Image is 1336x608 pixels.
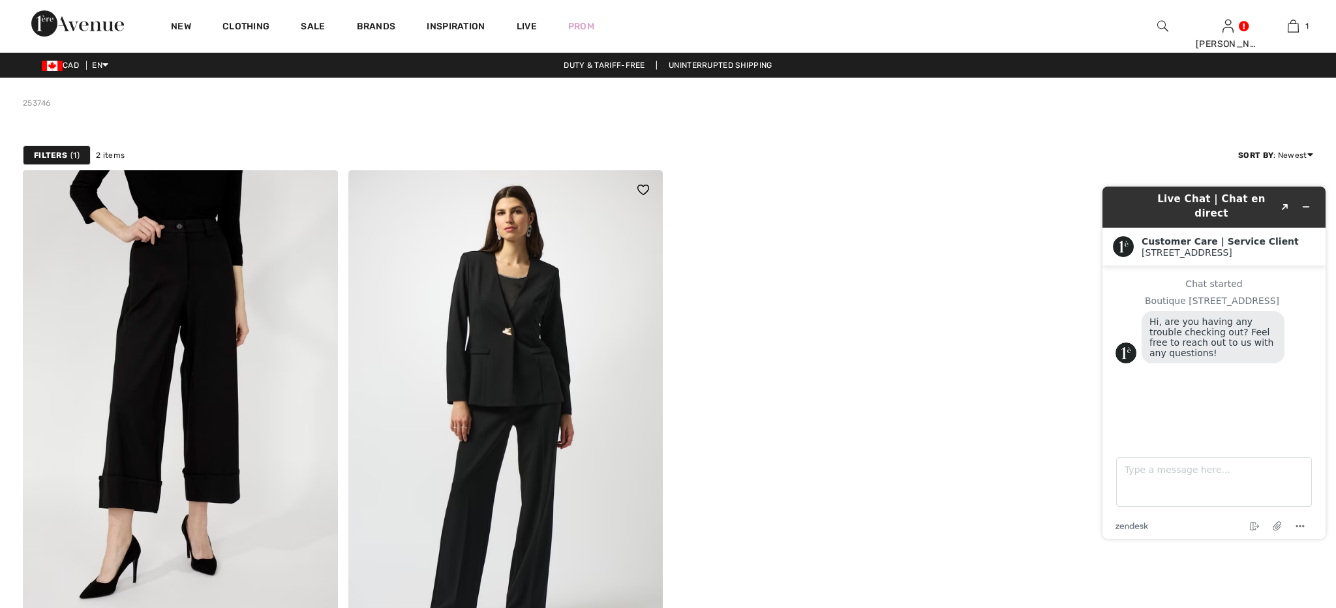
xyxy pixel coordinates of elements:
a: New [171,21,191,35]
span: Chat [31,9,57,21]
div: [PERSON_NAME] [1196,37,1260,51]
a: Prom [568,20,594,33]
a: Brands [357,21,396,35]
div: : Newest [1238,149,1313,161]
span: 2 items [96,149,125,161]
a: Clothing [222,21,269,35]
span: Inspiration [427,21,485,35]
a: Sale [301,21,325,35]
span: 1 [70,149,80,161]
strong: Filters [34,149,67,161]
img: search the website [1157,18,1168,34]
img: Canadian Dollar [42,61,63,71]
a: 253746 [23,99,51,108]
span: EN [92,61,108,70]
a: Live [517,20,537,33]
img: My Bag [1288,18,1299,34]
span: 1 [1305,20,1309,32]
img: heart_black_full.svg [637,185,649,195]
img: 1ère Avenue [31,10,124,37]
a: 1 [1261,18,1325,34]
strong: Sort By [1238,151,1273,160]
img: My Info [1222,18,1234,34]
iframe: Find more information here [1092,176,1336,549]
a: Sign In [1222,20,1234,32]
span: CAD [42,61,84,70]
